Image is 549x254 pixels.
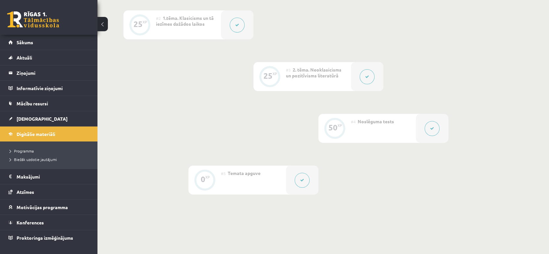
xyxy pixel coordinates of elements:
[221,171,226,176] span: #5
[17,220,44,225] span: Konferences
[17,65,89,80] legend: Ziņojumi
[8,111,89,126] a: [DEMOGRAPHIC_DATA]
[328,125,338,130] div: 50
[263,73,273,79] div: 25
[17,39,33,45] span: Sākums
[8,127,89,141] a: Digitālie materiāli
[8,50,89,65] a: Aktuāli
[7,11,59,28] a: Rīgas 1. Tālmācības vidusskola
[143,20,147,24] div: XP
[10,148,91,154] a: Programma
[17,100,48,106] span: Mācību resursi
[17,81,89,96] legend: Informatīvie ziņojumi
[17,189,34,195] span: Atzīmes
[286,67,291,73] span: #3
[17,131,55,137] span: Digitālie materiāli
[17,169,89,184] legend: Maksājumi
[8,184,89,199] a: Atzīmes
[338,124,342,127] div: XP
[17,204,68,210] span: Motivācijas programma
[205,175,210,179] div: XP
[8,169,89,184] a: Maksājumi
[17,116,68,122] span: [DEMOGRAPHIC_DATA]
[8,230,89,245] a: Proktoringa izmēģinājums
[358,118,394,124] span: Noslēguma tests
[10,157,57,162] span: Biežāk uzdotie jautājumi
[10,148,34,154] span: Programma
[8,81,89,96] a: Informatīvie ziņojumi
[8,65,89,80] a: Ziņojumi
[273,72,277,75] div: XP
[156,15,214,27] span: 1.tēma. Klasicisms un tā iezīmes dažādos laikos
[8,200,89,215] a: Motivācijas programma
[8,35,89,50] a: Sākums
[17,235,73,241] span: Proktoringa izmēģinājums
[286,67,341,78] span: 2. tēma. Neoklasicisms un pozitīvisms literatūrā
[8,96,89,111] a: Mācību resursi
[351,119,356,124] span: #4
[10,156,91,162] a: Biežāk uzdotie jautājumi
[134,21,143,27] div: 25
[228,170,261,176] span: Temata apguve
[201,176,205,182] div: 0
[8,215,89,230] a: Konferences
[17,55,32,60] span: Aktuāli
[156,16,161,21] span: #2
